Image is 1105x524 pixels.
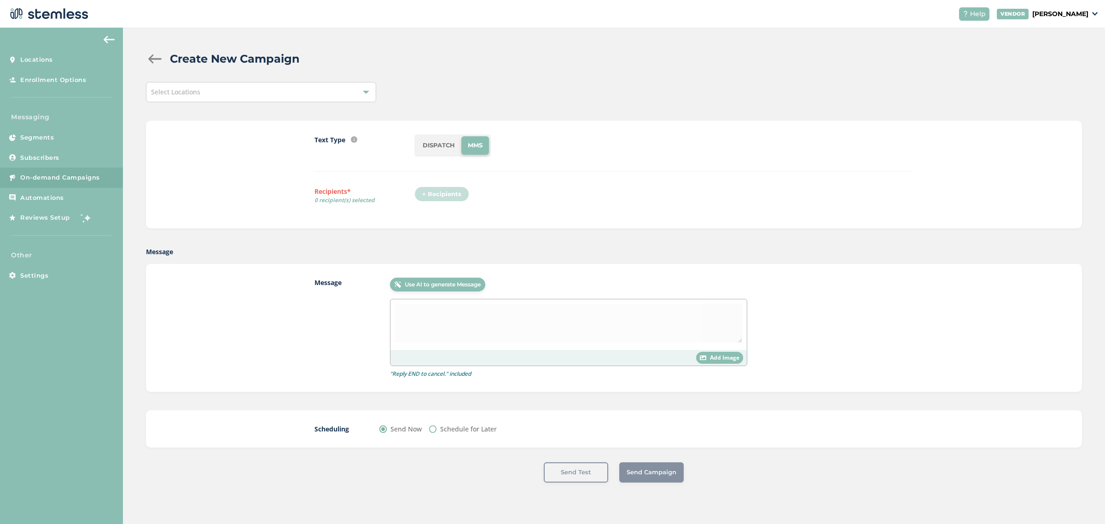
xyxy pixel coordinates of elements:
label: Message [314,278,371,378]
span: Segments [20,133,54,142]
span: Select Locations [151,87,200,96]
li: MMS [461,136,489,155]
span: Use AI to generate Message [405,280,481,289]
label: Message [146,247,173,256]
img: icon-info-236977d2.svg [351,136,357,143]
img: icon_down-arrow-small-66adaf34.svg [1092,12,1098,16]
span: Automations [20,193,64,203]
label: Recipients* [314,186,414,208]
div: VENDOR [997,9,1029,19]
label: Text Type [314,135,345,145]
img: icon-help-white-03924b79.svg [963,11,968,17]
label: Send Now [390,424,422,434]
img: icon-image-white-304da26c.svg [700,355,706,361]
span: 0 recipient(s) selected [314,196,414,204]
span: On-demand Campaigns [20,173,100,182]
iframe: Chat Widget [1059,480,1105,524]
h2: Create New Campaign [170,51,300,67]
p: [PERSON_NAME] [1032,9,1088,19]
button: Use AI to generate Message [390,278,485,291]
span: Reviews Setup [20,213,70,222]
span: Enrollment Options [20,76,86,85]
img: logo-dark-0685b13c.svg [7,5,88,23]
li: DISPATCH [416,136,461,155]
span: Subscribers [20,153,59,163]
span: Add Image [710,354,739,362]
span: Settings [20,271,48,280]
span: Help [970,9,986,19]
label: Schedule for Later [440,424,497,434]
label: Scheduling [314,424,361,434]
img: glitter-stars-b7820f95.gif [77,209,95,227]
span: Locations [20,55,53,64]
img: icon-arrow-back-accent-c549486e.svg [104,36,115,43]
p: "Reply END to cancel." included [390,370,471,378]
